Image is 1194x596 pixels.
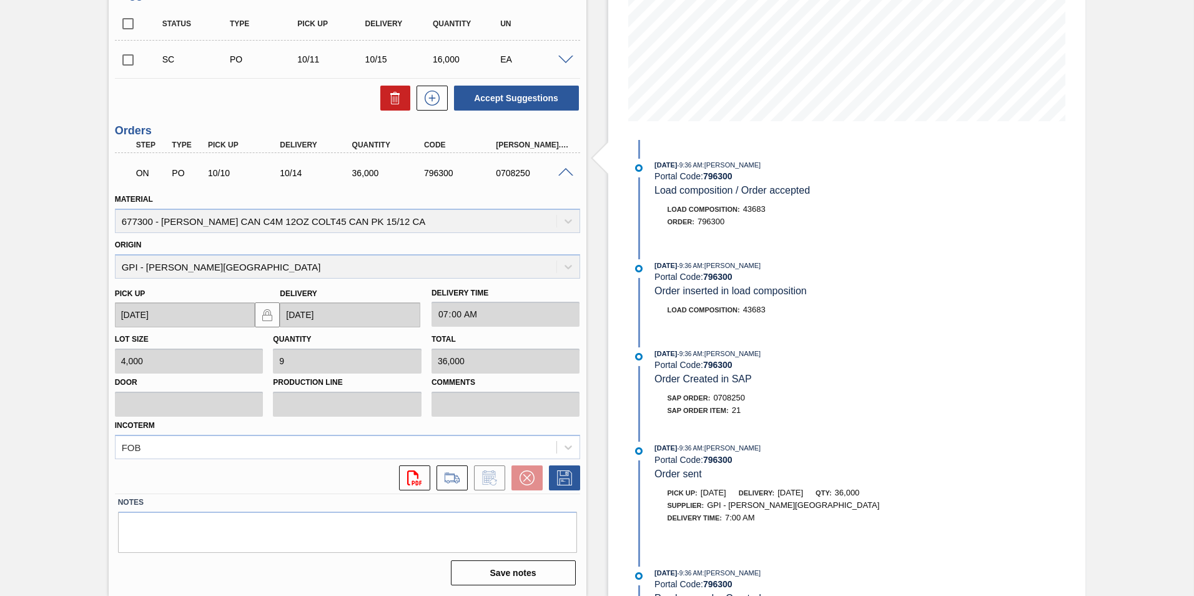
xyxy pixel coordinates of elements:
span: 43683 [743,204,766,214]
span: Load Composition : [668,306,740,314]
strong: 796300 [703,360,733,370]
span: [DATE] [654,569,677,577]
div: Pick up [205,141,285,149]
label: Delivery [280,289,317,298]
div: Delivery [362,19,438,28]
span: 43683 [743,305,766,314]
span: Delivery: [739,489,774,497]
label: Notes [118,494,577,512]
div: Portal Code: [654,579,951,589]
div: Suggestion Created [159,54,235,64]
img: locked [260,307,275,322]
label: Lot size [115,335,149,344]
div: EA [497,54,573,64]
div: New suggestion [410,86,448,111]
div: 16,000 [430,54,505,64]
div: Type [169,141,206,149]
div: Status [159,19,235,28]
span: [DATE] [701,488,726,497]
img: atual [635,572,643,580]
img: atual [635,265,643,272]
span: - 9:36 AM [678,262,703,269]
div: Delete Suggestions [374,86,410,111]
span: - 9:36 AM [678,162,703,169]
div: Type [227,19,302,28]
span: 7:00 AM [725,513,755,522]
div: 10/14/2025 [277,168,357,178]
div: Quantity [430,19,505,28]
span: Order sent [654,469,702,479]
div: Portal Code: [654,360,951,370]
span: [DATE] [777,488,803,497]
span: : [PERSON_NAME] [703,444,761,452]
span: Supplier: [668,502,704,509]
span: : [PERSON_NAME] [703,262,761,269]
div: Go to Load Composition [430,465,468,490]
div: Save Order [543,465,580,490]
div: Step [133,141,170,149]
span: 21 [732,405,741,415]
strong: 796300 [703,455,733,465]
label: Total [432,335,456,344]
div: FOB [122,442,141,452]
div: Purchase order [227,54,302,64]
span: : [PERSON_NAME] [703,569,761,577]
span: : [PERSON_NAME] [703,350,761,357]
span: [DATE] [654,262,677,269]
strong: 796300 [703,272,733,282]
div: Quantity [349,141,430,149]
label: Origin [115,241,142,249]
span: 0708250 [713,393,745,402]
div: 0708250 [493,168,573,178]
span: 796300 [698,217,724,226]
div: Open PDF file [393,465,430,490]
div: Portal Code: [654,272,951,282]
label: Comments [432,374,580,392]
img: atual [635,353,643,360]
div: Portal Code: [654,455,951,465]
span: Order inserted in load composition [654,286,807,296]
div: Code [421,141,501,149]
span: Order : [668,218,694,226]
span: [DATE] [654,350,677,357]
div: 10/15/2025 [362,54,438,64]
div: [PERSON_NAME]. ID [493,141,573,149]
span: GPI - [PERSON_NAME][GEOGRAPHIC_DATA] [707,500,879,510]
strong: 796300 [703,171,733,181]
div: 796300 [421,168,501,178]
strong: 796300 [703,579,733,589]
button: Accept Suggestions [454,86,579,111]
label: Quantity [273,335,311,344]
input: mm/dd/yyyy [115,302,255,327]
span: : [PERSON_NAME] [703,161,761,169]
span: Load Composition : [668,206,740,213]
span: - 9:36 AM [678,570,703,577]
div: 36,000 [349,168,430,178]
div: Delivery [277,141,357,149]
span: SAP Order Item: [668,407,729,414]
span: Qty: [816,489,831,497]
button: Save notes [451,560,576,585]
label: Production Line [273,374,422,392]
label: Door [115,374,264,392]
p: ON [136,168,167,178]
div: Accept Suggestions [448,84,580,112]
div: Inform order change [468,465,505,490]
span: SAP Order: [668,394,711,402]
label: Pick up [115,289,146,298]
div: Portal Code: [654,171,951,181]
h3: Orders [115,124,580,137]
div: 10/11/2025 [294,54,370,64]
div: UN [497,19,573,28]
span: - 9:36 AM [678,445,703,452]
img: atual [635,447,643,455]
img: atual [635,164,643,172]
span: [DATE] [654,444,677,452]
label: Delivery Time [432,284,580,302]
div: 10/10/2025 [205,168,285,178]
div: Negotiating Order [133,159,170,187]
input: mm/dd/yyyy [280,302,420,327]
span: Delivery Time : [668,514,722,522]
span: Pick up: [668,489,698,497]
span: - 9:36 AM [678,350,703,357]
